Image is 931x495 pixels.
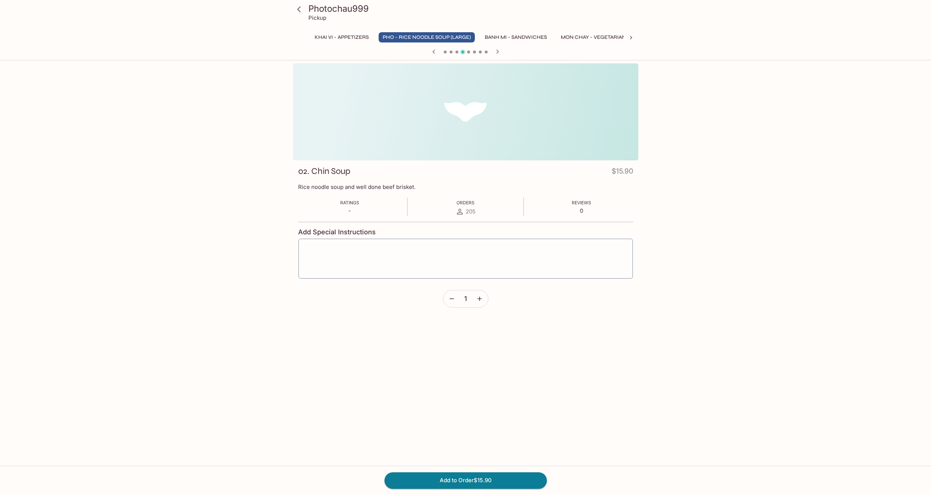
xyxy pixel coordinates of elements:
[572,200,591,205] span: Reviews
[572,207,591,214] p: 0
[311,32,373,42] button: Khai Vi - Appetizers
[298,228,633,236] h4: Add Special Instructions
[466,208,476,215] span: 205
[298,165,350,177] h3: 02. Chin Soup
[384,472,547,488] button: Add to Order$15.90
[464,295,467,303] span: 1
[457,200,474,205] span: Orders
[340,200,359,205] span: Ratings
[298,183,633,190] p: Rice noodle soup and well done beef brisket.
[308,3,635,14] h3: Photochau999
[481,32,551,42] button: Banh Mi - Sandwiches
[308,14,326,21] p: Pickup
[612,165,633,180] h4: $15.90
[379,32,475,42] button: Pho - Rice Noodle Soup (Large)
[340,207,359,214] p: -
[293,63,638,160] div: 02. Chin Soup
[557,32,654,42] button: Mon Chay - Vegetarian Entrees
